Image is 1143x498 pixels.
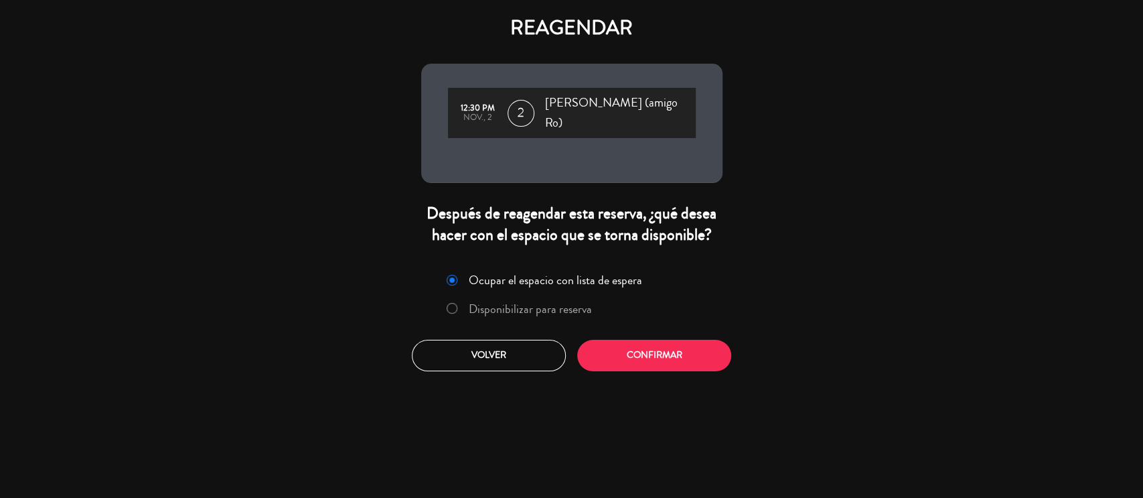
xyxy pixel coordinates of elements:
label: Disponibilizar para reserva [469,303,592,315]
button: Volver [412,340,566,371]
div: Después de reagendar esta reserva, ¿qué desea hacer con el espacio que se torna disponible? [421,203,722,245]
div: nov., 2 [455,113,501,123]
label: Ocupar el espacio con lista de espera [469,274,642,286]
h4: REAGENDAR [421,16,722,40]
span: 2 [508,100,534,127]
div: 12:30 PM [455,104,501,113]
button: Confirmar [577,340,731,371]
span: [PERSON_NAME] (amigo Ro) [545,93,696,133]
